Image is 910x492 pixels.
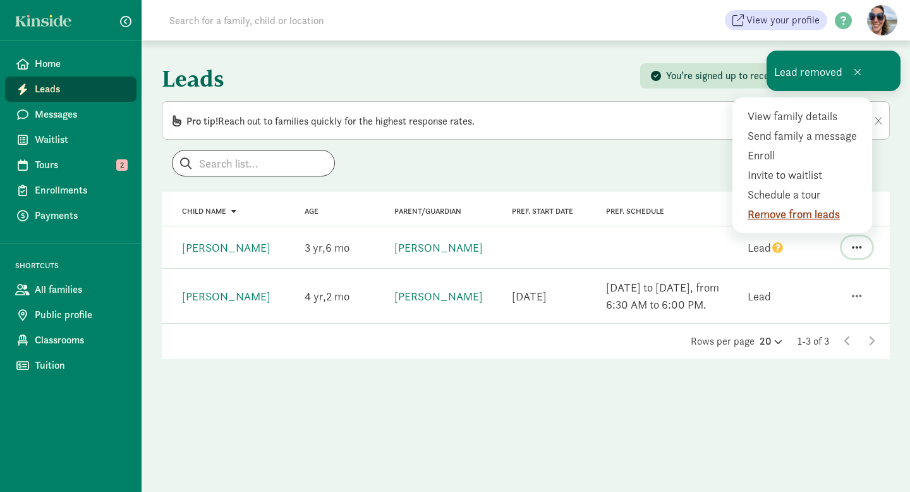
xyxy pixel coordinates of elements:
[305,289,326,304] span: 4
[748,147,863,164] div: Enroll
[182,289,270,304] a: [PERSON_NAME]
[116,159,128,171] span: 2
[35,307,126,323] span: Public profile
[5,51,136,77] a: Home
[35,157,126,173] span: Tours
[162,56,523,101] h1: Leads
[5,328,136,353] a: Classrooms
[512,207,573,216] span: Pref. Start Date
[606,279,732,313] div: [DATE] to [DATE], from 6:30 AM to 6:00 PM.
[35,183,126,198] span: Enrollments
[748,206,863,223] div: Remove from leads
[5,178,136,203] a: Enrollments
[5,102,136,127] a: Messages
[35,132,126,147] span: Waitlist
[162,8,516,33] input: Search for a family, child or location
[182,240,270,255] a: [PERSON_NAME]
[394,240,483,255] a: [PERSON_NAME]
[162,334,890,349] div: Rows per page 1-3 of 3
[748,186,863,203] div: Schedule a tour
[35,208,126,223] span: Payments
[748,166,863,183] div: Invite to waitlist
[35,107,126,122] span: Messages
[5,353,136,378] a: Tuition
[725,10,827,30] a: View your profile
[5,277,136,302] a: All families
[394,207,461,216] a: Parent/Guardian
[326,289,349,304] span: 2
[5,77,136,102] a: Leads
[186,114,475,128] span: Reach out to families quickly for the highest response rates.
[748,239,784,256] div: Lead
[182,207,226,216] span: Child name
[666,68,879,83] div: You’re signed up to receive leads
[394,289,483,304] a: [PERSON_NAME]
[35,56,126,71] span: Home
[305,207,318,216] a: Age
[325,240,349,255] span: 6
[847,431,910,492] iframe: Chat Widget
[767,51,901,91] div: Lead removed
[746,13,820,28] span: View your profile
[35,282,126,297] span: All families
[5,127,136,152] a: Waitlist
[748,288,771,305] div: Lead
[35,82,126,97] span: Leads
[760,334,782,349] div: 20
[5,203,136,228] a: Payments
[748,108,863,125] div: View family details
[173,151,334,176] input: Search list...
[35,333,126,348] span: Classrooms
[35,358,126,373] span: Tuition
[512,288,547,305] div: [DATE]
[186,114,218,128] span: Pro tip!
[5,152,136,178] a: Tours 2
[5,302,136,328] a: Public profile
[748,127,863,144] div: Send family a message
[305,240,325,255] span: 3
[606,207,664,216] span: Pref. Schedule
[182,207,236,216] a: Child name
